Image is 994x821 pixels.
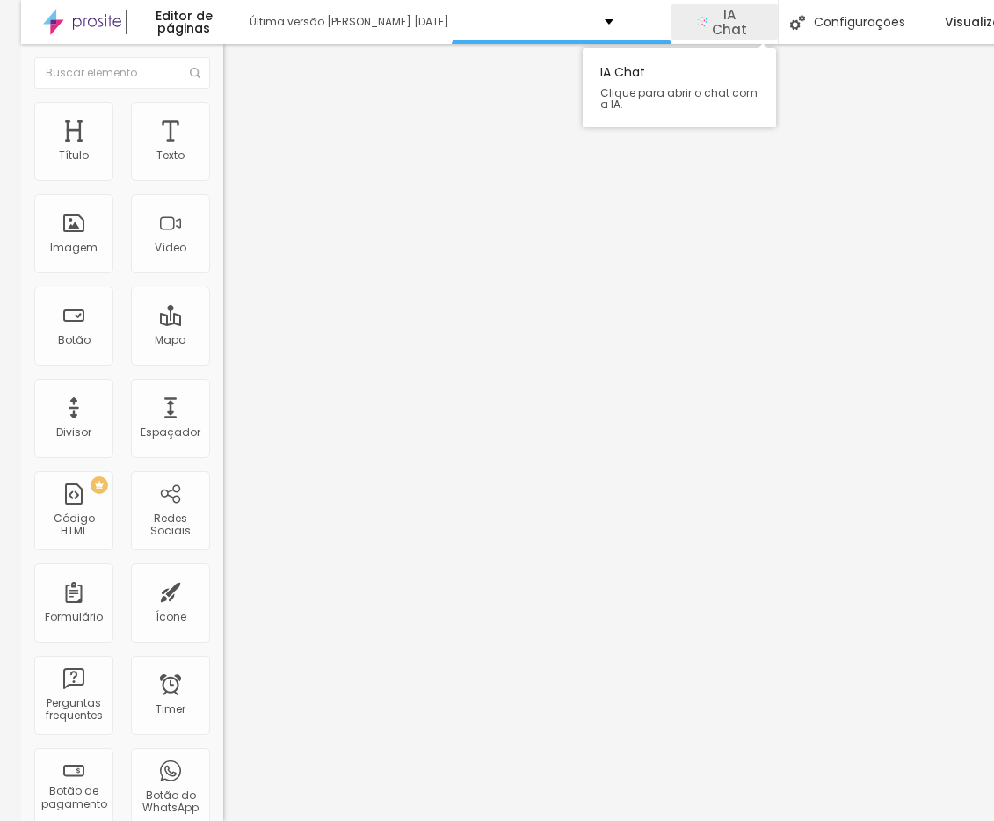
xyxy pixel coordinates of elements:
div: Imagem [50,242,98,254]
span: Clique para abrir o chat com a IA. [600,87,758,110]
span: IA Chat [707,7,751,38]
div: Divisor [56,426,91,439]
div: Botão [58,334,91,346]
div: Botão do WhatsApp [135,789,205,815]
img: Icone [790,15,805,30]
button: AIIA Chat [671,4,778,40]
div: Vídeo [155,242,186,254]
p: fictonsoffick [510,16,591,28]
input: Buscar elemento [34,57,210,89]
div: Código HTML [39,512,108,538]
div: IA Chat [583,48,776,127]
div: Redes Sociais [135,512,205,538]
div: Ícone [156,611,186,623]
img: AI [698,16,707,28]
div: Formulário [45,611,103,623]
div: Editor de páginas [126,10,232,34]
img: Icone [190,68,200,78]
div: Espaçador [141,426,200,439]
div: Timer [156,703,185,716]
div: Botão de pagamento [39,785,108,810]
div: Perguntas frequentes [39,697,108,723]
div: Mapa [155,334,186,346]
div: Última versão [PERSON_NAME] [DATE] [250,17,452,27]
div: Texto [156,149,185,162]
div: Título [59,149,89,162]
